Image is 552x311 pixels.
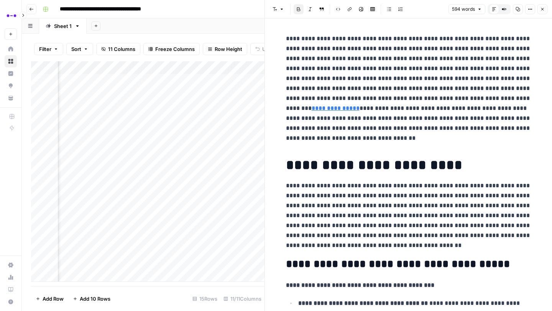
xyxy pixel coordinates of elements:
[143,43,200,55] button: Freeze Columns
[5,259,17,271] a: Settings
[5,92,17,104] a: Your Data
[215,45,242,53] span: Row Height
[449,4,485,14] button: 594 words
[5,296,17,308] button: Help + Support
[5,271,17,283] a: Usage
[5,43,17,55] a: Home
[31,293,68,305] button: Add Row
[39,18,87,34] a: Sheet 1
[203,43,247,55] button: Row Height
[5,9,18,23] img: Abacum Logo
[5,67,17,80] a: Insights
[5,80,17,92] a: Opportunities
[155,45,195,53] span: Freeze Columns
[5,283,17,296] a: Learning Hub
[5,6,17,25] button: Workspace: Abacum
[34,43,63,55] button: Filter
[220,293,264,305] div: 11/11 Columns
[5,55,17,67] a: Browse
[68,293,115,305] button: Add 10 Rows
[39,45,51,53] span: Filter
[452,6,475,13] span: 594 words
[71,45,81,53] span: Sort
[43,295,64,303] span: Add Row
[108,45,135,53] span: 11 Columns
[80,295,110,303] span: Add 10 Rows
[66,43,93,55] button: Sort
[54,22,72,30] div: Sheet 1
[250,43,280,55] button: Undo
[96,43,140,55] button: 11 Columns
[189,293,220,305] div: 15 Rows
